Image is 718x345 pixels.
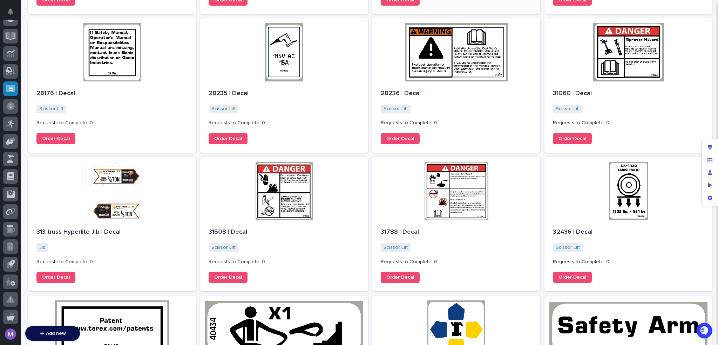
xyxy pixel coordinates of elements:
[7,113,18,124] img: Brittany
[381,228,532,236] p: 31788 | Decal
[704,179,716,192] div: Preview as
[553,272,592,283] a: Order Decal
[36,259,188,265] p: Requests to Complete: 0
[544,18,712,153] a: 31060 | DecalScissor Lift Requests to Complete: 0Order Decal
[211,245,236,251] a: Scissor Lift
[209,259,360,265] p: Requests to Complete: 0
[24,85,89,91] div: We're available if you need us!
[42,136,70,141] span: Order Decal
[25,326,80,341] button: Add new
[18,56,116,64] input: Clear
[22,139,57,144] span: [PERSON_NAME]
[22,120,57,125] span: [PERSON_NAME]
[62,120,76,125] span: [DATE]
[200,157,368,291] a: 31508 | DecalScissor Lift Requests to Complete: 0Order Decal
[553,259,704,265] p: Requests to Complete: 0
[372,18,540,153] a: 28236 | DecalScissor Lift Requests to Complete: 0Order Decal
[704,154,716,166] div: Manage fields and data
[3,327,18,341] button: users-avatar
[214,136,242,141] span: Order Decal
[24,78,115,85] div: Start new chat
[384,106,408,112] a: Scissor Lift
[553,90,704,98] p: 31060 | Decal
[556,245,580,251] a: Scissor Lift
[14,120,20,126] img: 1736555164131-43832dd5-751b-4058-ba23-39d91318e5a0
[28,18,196,153] a: 28176 | DecalScissor Lift Requests to Complete: 0Order Decal
[70,185,85,190] span: Pylon
[7,78,20,91] img: 1736555164131-43832dd5-751b-4058-ba23-39d91318e5a0
[209,120,360,126] p: Requests to Complete: 0
[4,165,41,178] a: 📖Help Docs
[214,275,242,280] span: Order Decal
[558,136,586,141] span: Order Decal
[381,90,532,98] p: 28236 | Decal
[39,245,46,251] a: Jib
[39,106,63,112] a: Scissor Lift
[36,90,188,98] p: 28176 | Decal
[704,192,716,204] div: App settings
[211,106,236,112] a: Scissor Lift
[58,139,61,144] span: •
[381,272,420,283] a: Order Decal
[209,133,248,144] a: Order Decal
[9,8,18,20] div: Notifications
[386,136,414,141] span: Order Decal
[62,139,76,144] span: [DATE]
[556,106,580,112] a: Scissor Lift
[58,120,61,125] span: •
[28,157,196,291] a: 313 truss Hyperlite Jib | DecalJib Requests to Complete: 0Order Decal
[704,166,716,179] div: Manage users
[7,7,21,21] img: Stacker
[558,275,586,280] span: Order Decal
[553,133,592,144] a: Order Decal
[381,120,532,126] p: Requests to Complete: 0
[381,133,420,144] a: Order Decal
[704,141,716,154] div: Edit layout
[696,322,714,341] iframe: Open customer support
[209,272,248,283] a: Order Decal
[49,185,85,190] a: Powered byPylon
[553,120,704,126] p: Requests to Complete: 0
[209,228,360,236] p: 31508 | Decal
[7,132,18,143] img: Matthew Hall
[36,133,75,144] a: Order Decal
[7,39,128,50] p: How can we help?
[7,102,45,108] div: Past conversations
[372,157,540,291] a: 31788 | DecalScissor Lift Requests to Complete: 0Order Decal
[119,80,128,88] button: Start new chat
[3,4,18,19] button: Notifications
[209,90,360,98] p: 28235 | Decal
[386,275,414,280] span: Order Decal
[109,101,128,109] button: See all
[544,157,712,291] a: 32436 | DecalScissor Lift Requests to Complete: 0Order Decal
[36,228,188,236] p: 313 truss Hyperlite Jib | Decal
[200,18,368,153] a: 28235 | DecalScissor Lift Requests to Complete: 0Order Decal
[553,228,704,236] p: 32436 | Decal
[381,259,532,265] p: Requests to Complete: 0
[7,168,13,174] div: 📖
[36,272,75,283] a: Order Decal
[7,28,128,39] p: Welcome 👋
[42,275,70,280] span: Order Decal
[384,245,408,251] a: Scissor Lift
[14,168,38,175] span: Help Docs
[36,120,188,126] p: Requests to Complete: 0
